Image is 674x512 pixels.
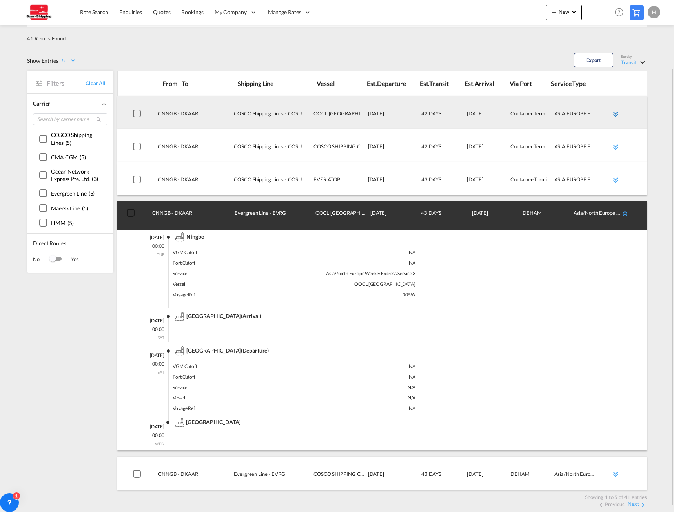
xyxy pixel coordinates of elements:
span: Help [612,5,626,19]
span: schedule_track.port_name [186,347,241,354]
md-icon: icon-chevron-down [569,7,579,16]
p: [DATE] [137,234,164,241]
span: Direct Routes [33,240,107,251]
div: Evergreen Line - EVRG [234,464,310,490]
md-checkbox: () [39,131,101,146]
div: ( ) [51,131,101,146]
span: Bookings [181,9,203,15]
div: ( ) [51,205,88,212]
div: 2025-09-03T08:00:00.000 [368,170,410,195]
p: SAT [137,369,164,375]
p: WED [137,441,164,446]
div: 42 DAYS [421,137,463,162]
span: 5 [69,219,72,226]
div: NA [294,258,416,269]
div: Container Terminal Tollerort GmbH [510,104,552,129]
div: 43 DAYS [421,203,468,229]
div: Ningbo / CNNGB Aarhus / DKAAR [158,170,234,195]
div: 42 DAYS [421,104,463,129]
md-icon: icon-chevron-up [100,101,107,108]
md-icon: icon-chevron-right [639,501,647,508]
div: H [648,6,660,18]
p: 00:00 [137,432,164,439]
div: Est.Transit [420,79,461,88]
div: 41 Results Found [27,35,65,42]
md-checkbox: () [39,168,101,183]
div: Sort by [621,54,632,59]
md-icon: icon-chevron-double-down md-link-fg [611,470,620,479]
span: schedule_track.port_name [186,419,240,425]
p: [DATE] [137,318,164,324]
md-icon: icon-chevron-left [597,501,605,508]
div: DEHAM [523,203,569,229]
span: (Departure) [241,347,269,354]
div: ( ) [51,168,101,183]
div: VGM Cutoff [173,361,294,372]
span: 5 [90,190,93,197]
md-icon: icon-magnify [96,117,102,123]
div: COSCO Shipping Lines - COSU [234,170,310,195]
md-switch: Switch 1 [47,253,63,265]
span: Previous [605,501,625,507]
div: Service [173,269,294,279]
div: Container-Terminal Burchardkai [510,170,552,195]
div: Shipping Line [238,79,313,88]
p: TUE [137,252,164,257]
span: HMM [51,219,66,226]
div: 005W [294,290,416,300]
div: Voyage Ref. [173,403,294,414]
div: EVER ATOP [313,170,364,195]
div: ( ) [51,154,86,161]
span: No [33,256,47,263]
span: Next [628,501,639,507]
div: 2025-10-14T18:00:00.000 [467,104,508,129]
div: 2025-09-09T00:00:00.000 [368,464,410,490]
div: Transit [621,59,636,66]
md-checkbox: () [39,204,88,212]
p: 00:00 [137,243,164,250]
div: 43 DAYS [421,170,463,195]
div: Voyage Ref. [173,290,294,300]
div: Vessel [317,79,367,88]
span: Evergreen Line [51,190,87,197]
md-checkbox: () [39,189,95,197]
div: Asia/North Europe Weekly Express Service 3 [554,464,596,490]
div: N/A [294,382,416,393]
div: Ningbo / CNNGB Aarhus / DKAAR [158,464,234,490]
div: OOCL DENMARK [315,203,366,229]
span: 5 [67,139,70,146]
div: Est.Departure [367,79,408,88]
p: 00:00 [137,326,164,333]
div: Via Port [510,79,551,88]
span: Quotes [153,9,170,15]
div: ASIA EUROPE EXPRESS SERVICE LOOP 3 [554,137,596,162]
md-icon: icon-plus 400-fg [549,7,559,16]
md-checkbox: () [39,218,73,227]
md-expansion-panel-header: Ningbo / CNNGB Aarhus / DKAAREvergreen Line - EVRGOOCL [GEOGRAPHIC_DATA][DATE]43 DAYS[DATE]DEHAM ... [117,201,647,230]
md-icon: icon-flickr-after [161,418,171,427]
button: Nexticon-chevron-right [628,501,647,508]
md-icon: icon-chevron-double-up md-link-fg [620,209,630,218]
div: Ningbo / CNNGB Aarhus / DKAAR [152,203,229,229]
div: From - To [162,79,238,88]
md-icon: icon-chevron-double-down md-link-fg [611,176,620,185]
div: COSCO SHIPPING CAPRICORN [313,464,364,490]
a: Clear All [86,80,106,87]
span: 3 [93,176,97,182]
div: Service [173,382,294,393]
p: 00:00 [137,361,164,368]
div: Vessel [173,279,294,290]
p: [DATE] [137,424,164,430]
span: New [549,9,579,15]
div: ( ) [51,219,73,227]
span: schedule_track.port_name [186,233,204,240]
md-icon: icon-chevron-double-down md-link-fg [611,110,620,119]
div: VGM Cutoff [173,247,294,258]
div: Port Cutoff [173,372,294,382]
div: 2025-09-09T07:30:00.000 [368,137,410,162]
div: Carrier [33,100,107,108]
span: My Company [215,8,247,16]
span: Enquiries [119,9,142,15]
span: Ocean Network Express Pte. Ltd. [51,168,90,183]
span: Rate Search [80,9,108,15]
